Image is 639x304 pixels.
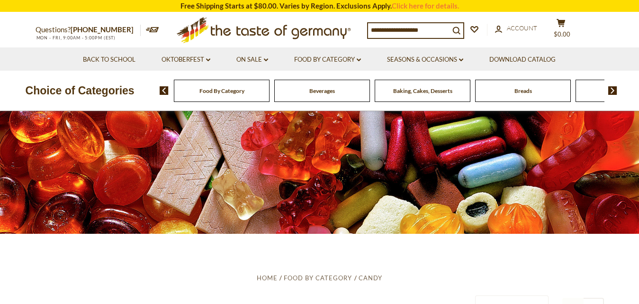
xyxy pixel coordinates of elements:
[387,55,463,65] a: Seasons & Occasions
[236,55,268,65] a: On Sale
[507,24,537,32] span: Account
[294,55,361,65] a: Food By Category
[514,87,532,94] a: Breads
[71,25,134,34] a: [PHONE_NUMBER]
[309,87,335,94] a: Beverages
[36,24,141,36] p: Questions?
[608,86,617,95] img: next arrow
[489,55,556,65] a: Download Catalog
[257,274,278,282] a: Home
[495,23,537,34] a: Account
[36,35,116,40] span: MON - FRI, 9:00AM - 5:00PM (EST)
[359,274,382,282] a: Candy
[554,30,570,38] span: $0.00
[547,18,576,42] button: $0.00
[393,87,452,94] a: Baking, Cakes, Desserts
[199,87,244,94] a: Food By Category
[392,1,459,10] a: Click here for details.
[162,55,210,65] a: Oktoberfest
[160,86,169,95] img: previous arrow
[83,55,135,65] a: Back to School
[284,274,352,282] a: Food By Category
